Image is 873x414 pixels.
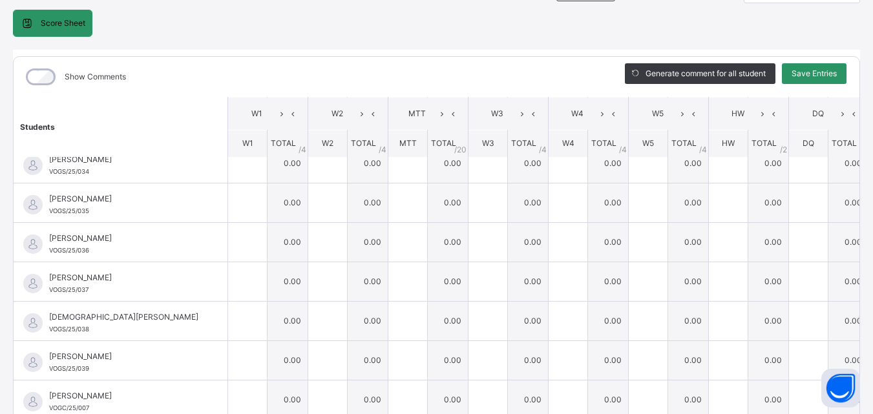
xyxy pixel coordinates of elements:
[268,301,308,340] td: 0.00
[348,222,388,262] td: 0.00
[748,143,789,183] td: 0.00
[268,340,308,380] td: 0.00
[49,326,89,333] span: VOGS/25/038
[242,138,253,148] span: W1
[238,108,276,119] span: W1
[821,369,860,408] button: Open asap
[722,138,735,148] span: HW
[780,143,787,155] span: / 2
[299,143,306,155] span: / 4
[508,222,549,262] td: 0.00
[454,143,467,155] span: / 20
[699,143,707,155] span: / 4
[588,183,629,222] td: 0.00
[508,301,549,340] td: 0.00
[271,138,296,148] span: TOTAL
[748,340,789,380] td: 0.00
[49,311,198,323] span: [DEMOGRAPHIC_DATA][PERSON_NAME]
[49,404,89,411] span: VOGC/25/007
[49,351,198,362] span: [PERSON_NAME]
[588,222,629,262] td: 0.00
[511,138,536,148] span: TOTAL
[671,138,697,148] span: TOTAL
[348,183,388,222] td: 0.00
[668,143,709,183] td: 0.00
[322,138,333,148] span: W2
[268,143,308,183] td: 0.00
[23,234,43,254] img: default.svg
[399,138,417,148] span: MTT
[832,138,857,148] span: TOTAL
[508,143,549,183] td: 0.00
[828,262,869,301] td: 0.00
[558,108,596,119] span: W4
[748,301,789,340] td: 0.00
[638,108,677,119] span: W5
[508,262,549,301] td: 0.00
[268,262,308,301] td: 0.00
[49,193,198,205] span: [PERSON_NAME]
[268,222,308,262] td: 0.00
[379,143,386,155] span: / 4
[49,207,89,214] span: VOGS/25/035
[41,17,85,29] span: Score Sheet
[642,138,654,148] span: W5
[23,274,43,293] img: default.svg
[588,301,629,340] td: 0.00
[428,340,468,380] td: 0.00
[792,68,837,79] span: Save Entries
[828,222,869,262] td: 0.00
[562,138,574,148] span: W4
[748,183,789,222] td: 0.00
[351,138,376,148] span: TOTAL
[428,262,468,301] td: 0.00
[828,301,869,340] td: 0.00
[619,143,627,155] span: / 4
[539,143,547,155] span: / 4
[49,168,89,175] span: VOGS/25/034
[508,183,549,222] td: 0.00
[20,121,55,131] span: Students
[49,390,198,402] span: [PERSON_NAME]
[748,222,789,262] td: 0.00
[803,138,814,148] span: DQ
[752,138,777,148] span: TOTAL
[49,247,89,254] span: VOGS/25/036
[828,143,869,183] td: 0.00
[828,340,869,380] td: 0.00
[646,68,766,79] span: Generate comment for all student
[588,143,629,183] td: 0.00
[588,262,629,301] td: 0.00
[799,108,837,119] span: DQ
[65,71,126,83] label: Show Comments
[668,301,709,340] td: 0.00
[268,183,308,222] td: 0.00
[49,272,198,284] span: [PERSON_NAME]
[428,222,468,262] td: 0.00
[348,340,388,380] td: 0.00
[428,183,468,222] td: 0.00
[508,340,549,380] td: 0.00
[348,143,388,183] td: 0.00
[668,262,709,301] td: 0.00
[719,108,757,119] span: HW
[23,392,43,411] img: default.svg
[348,262,388,301] td: 0.00
[428,301,468,340] td: 0.00
[428,143,468,183] td: 0.00
[591,138,616,148] span: TOTAL
[49,154,198,165] span: [PERSON_NAME]
[748,262,789,301] td: 0.00
[431,138,456,148] span: TOTAL
[49,286,89,293] span: VOGS/25/037
[478,108,516,119] span: W3
[482,138,494,148] span: W3
[23,313,43,333] img: default.svg
[49,365,89,372] span: VOGS/25/039
[49,233,198,244] span: [PERSON_NAME]
[318,108,356,119] span: W2
[588,340,629,380] td: 0.00
[828,183,869,222] td: 0.00
[668,222,709,262] td: 0.00
[348,301,388,340] td: 0.00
